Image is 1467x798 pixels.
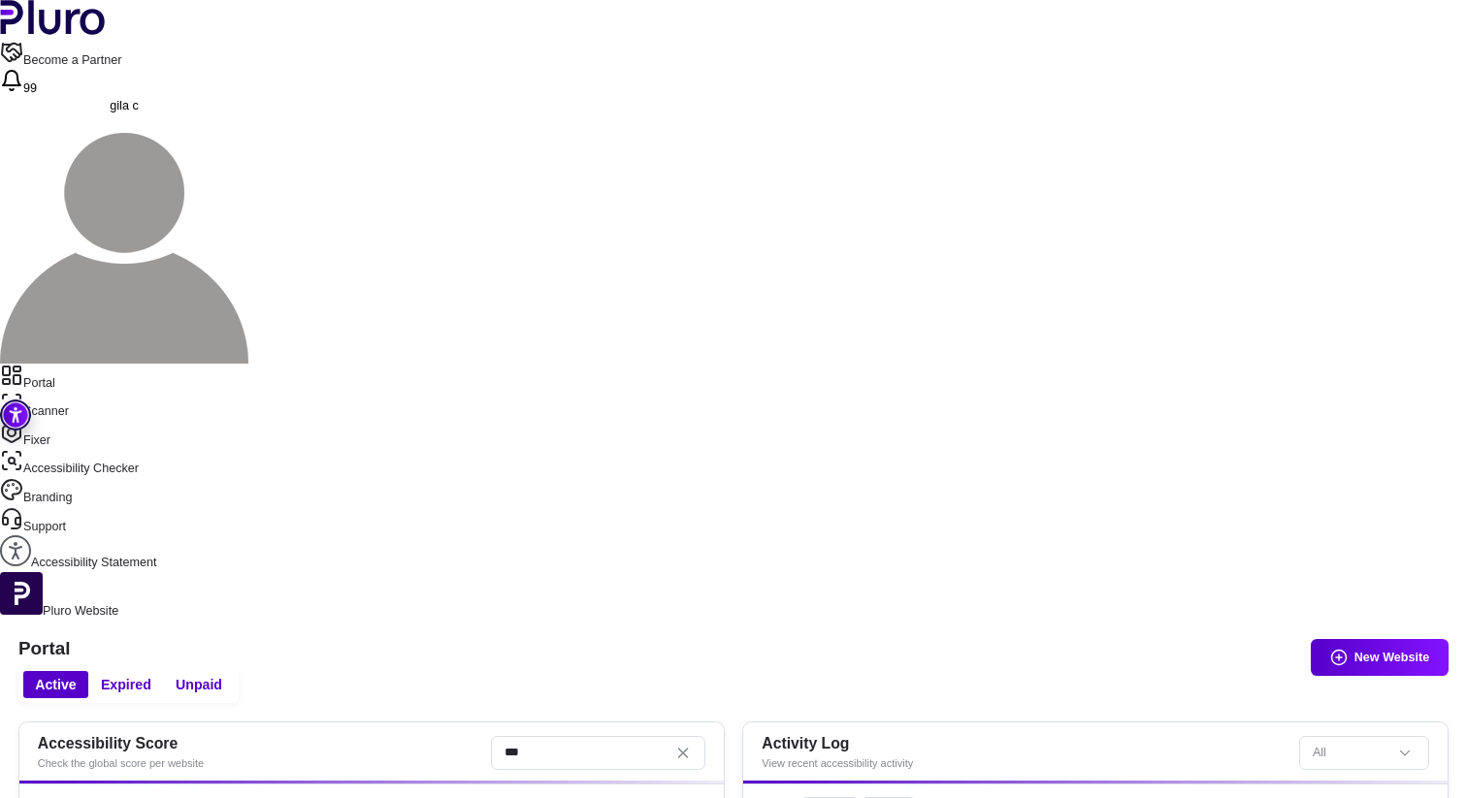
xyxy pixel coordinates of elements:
button: Clear search field [674,744,693,762]
h1: Portal [18,638,1449,660]
input: Search [491,736,705,770]
span: Expired [101,676,151,694]
div: Set sorting [1299,736,1429,770]
span: Unpaid [176,676,222,694]
h2: Accessibility Score [38,735,479,753]
span: 99 [23,81,37,95]
div: Check the global score per website [38,756,479,772]
div: View recent accessibility activity [762,756,1287,772]
button: New Website [1311,639,1449,676]
span: Active [35,676,77,694]
button: Expired [88,671,163,698]
button: Active [23,671,89,698]
button: Unpaid [163,671,234,698]
span: gila c [110,99,138,112]
h2: Activity Log [762,735,1287,753]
